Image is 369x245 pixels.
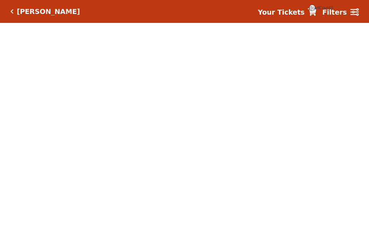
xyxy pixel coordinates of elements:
a: Filters [322,7,359,18]
a: Click here to go back to filters [10,9,14,14]
span: {{cartCount}} [309,5,315,11]
strong: Filters [322,8,347,16]
a: Your Tickets {{cartCount}} [258,7,316,18]
h5: [PERSON_NAME] [17,8,80,16]
strong: Your Tickets [258,8,305,16]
